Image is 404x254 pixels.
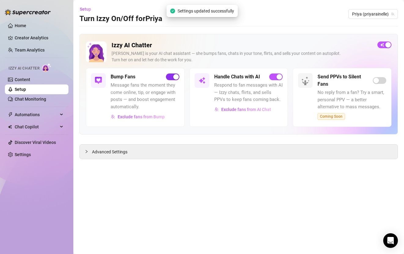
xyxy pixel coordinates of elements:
img: Izzy AI Chatter [86,41,107,62]
a: Content [15,77,30,82]
div: collapsed [85,148,92,155]
img: logo-BBDzfeDw.svg [5,9,51,15]
span: thunderbolt [8,112,13,117]
img: svg%3e [198,77,206,84]
div: [PERSON_NAME] is your AI chat assistant — she bumps fans, chats in your tone, flirts, and sells y... [112,50,373,63]
h5: Send PPVs to Silent Fans [318,73,373,88]
h3: Turn Izzy On/Off for Priya [79,14,162,24]
span: Chat Copilot [15,122,58,132]
span: Izzy AI Chatter [9,66,39,71]
span: Respond to fan messages with AI — Izzy chats, flirts, and sells PPVs to keep fans coming back. [214,82,283,103]
img: Chat Copilot [8,125,12,129]
span: Message fans the moment they come online, tip, or engage with posts — and boost engagement automa... [111,82,179,110]
a: Chat Monitoring [15,97,46,102]
span: Settings updated successfully [178,8,234,14]
img: silent-fans-ppv-o-N6Mmdf.svg [301,77,311,86]
a: Setup [15,87,26,92]
a: Home [15,23,26,28]
span: Automations [15,110,58,120]
a: Discover Viral Videos [15,140,56,145]
span: check-circle [170,9,175,13]
div: Open Intercom Messenger [383,233,398,248]
a: Settings [15,152,31,157]
h2: Izzy AI Chatter [112,41,373,49]
span: Exclude fans from Bump [118,114,165,119]
img: svg%3e [215,107,219,112]
span: Priya (priyarainelle) [352,9,394,19]
button: Exclude fans from AI Chat [214,105,271,114]
img: svg%3e [111,115,115,119]
button: Setup [79,4,96,14]
span: No reply from a fan? Try a smart, personal PPV — a better alternative to mass messages. [318,89,386,111]
h5: Bump Fans [111,73,135,80]
span: collapsed [85,150,88,153]
span: Advanced Settings [92,148,127,155]
a: Creator Analytics [15,33,64,43]
span: Exclude fans from AI Chat [221,107,271,112]
span: Coming Soon [318,113,345,120]
img: svg%3e [95,77,102,84]
a: Team Analytics [15,48,45,52]
span: team [391,12,395,16]
h5: Handle Chats with AI [214,73,260,80]
span: Setup [80,7,91,12]
img: AI Chatter [42,63,51,72]
button: Exclude fans from Bump [111,112,165,122]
